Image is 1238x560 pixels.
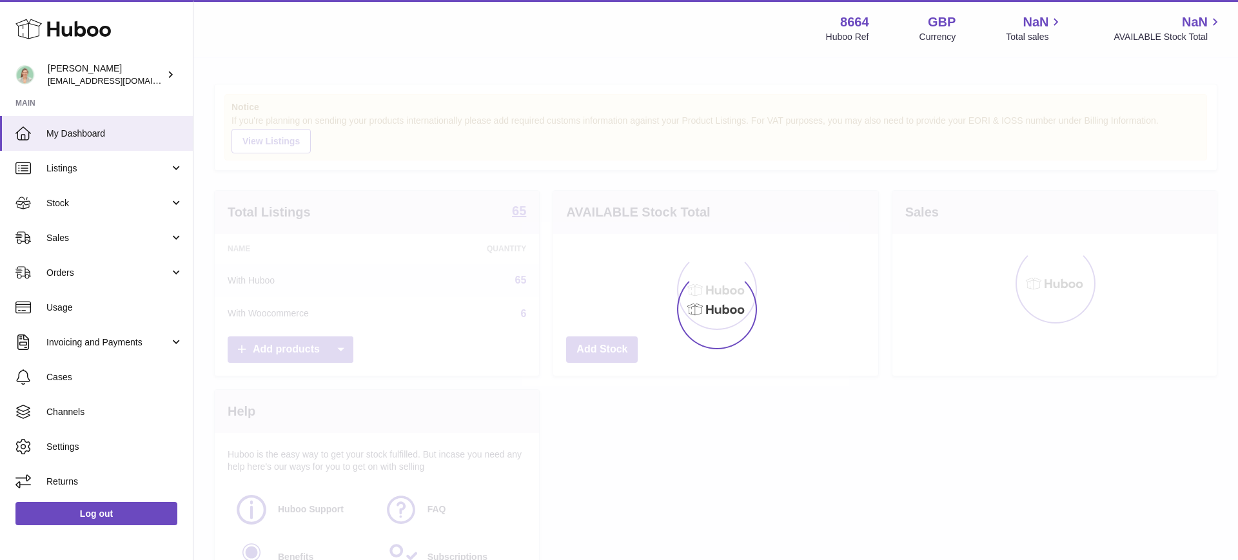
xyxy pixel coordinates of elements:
[46,197,170,209] span: Stock
[15,502,177,525] a: Log out
[46,267,170,279] span: Orders
[1006,31,1063,43] span: Total sales
[1006,14,1063,43] a: NaN Total sales
[46,232,170,244] span: Sales
[919,31,956,43] div: Currency
[48,75,190,86] span: [EMAIL_ADDRESS][DOMAIN_NAME]
[46,476,183,488] span: Returns
[1182,14,1208,31] span: NaN
[46,441,183,453] span: Settings
[826,31,869,43] div: Huboo Ref
[1114,31,1223,43] span: AVAILABLE Stock Total
[928,14,956,31] strong: GBP
[46,162,170,175] span: Listings
[840,14,869,31] strong: 8664
[15,65,35,84] img: internalAdmin-8664@internal.huboo.com
[46,128,183,140] span: My Dashboard
[46,336,170,349] span: Invoicing and Payments
[1114,14,1223,43] a: NaN AVAILABLE Stock Total
[46,371,183,383] span: Cases
[48,63,164,87] div: [PERSON_NAME]
[46,406,183,418] span: Channels
[1023,14,1048,31] span: NaN
[46,302,183,314] span: Usage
